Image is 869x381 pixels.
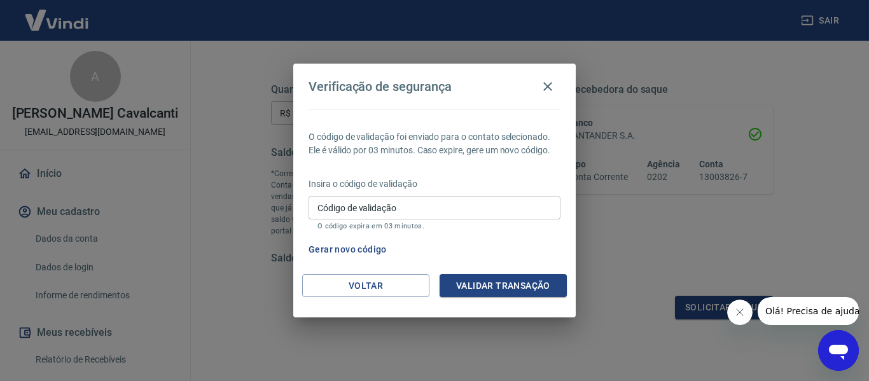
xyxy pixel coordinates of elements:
[309,177,560,191] p: Insira o código de validação
[317,222,552,230] p: O código expira em 03 minutos.
[309,79,452,94] h4: Verificação de segurança
[818,330,859,371] iframe: Botão para abrir a janela de mensagens
[303,238,392,261] button: Gerar novo código
[758,297,859,325] iframe: Mensagem da empresa
[440,274,567,298] button: Validar transação
[727,300,753,325] iframe: Fechar mensagem
[8,9,107,19] span: Olá! Precisa de ajuda?
[309,130,560,157] p: O código de validação foi enviado para o contato selecionado. Ele é válido por 03 minutos. Caso e...
[302,274,429,298] button: Voltar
